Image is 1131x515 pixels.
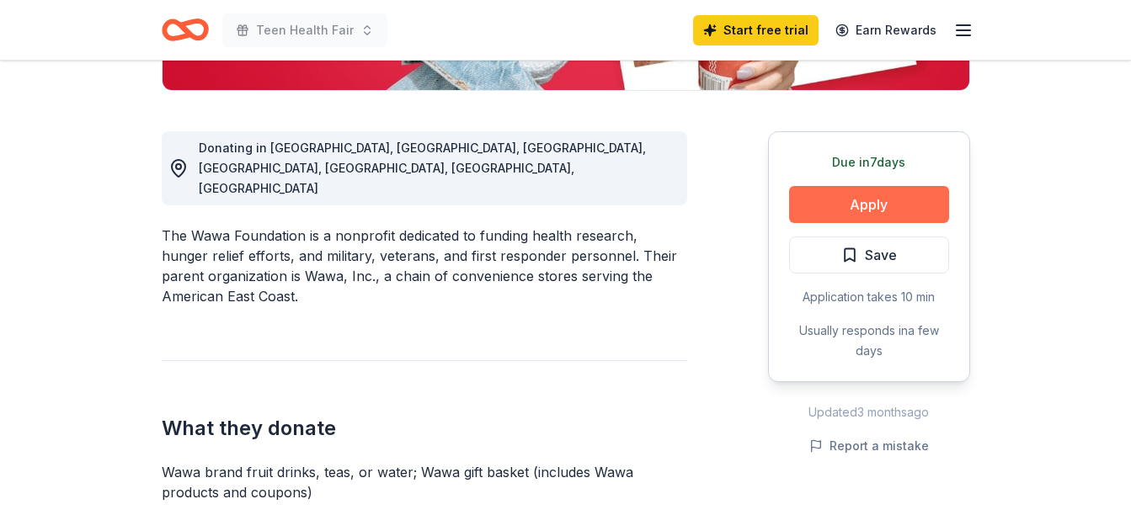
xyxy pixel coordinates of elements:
[162,226,687,306] div: The Wawa Foundation is a nonprofit dedicated to funding health research, hunger relief efforts, a...
[865,244,897,266] span: Save
[693,15,819,45] a: Start free trial
[162,462,687,502] div: Wawa brand fruit drinks, teas, or water; Wawa gift basket (includes Wawa products and coupons)
[222,13,387,47] button: Teen Health Fair
[809,436,929,456] button: Report a mistake
[789,186,949,223] button: Apply
[825,15,947,45] a: Earn Rewards
[789,236,949,273] button: Save
[162,415,687,442] h2: What they donate
[162,10,209,50] a: Home
[789,152,949,173] div: Due in 7 days
[256,20,354,40] span: Teen Health Fair
[789,321,949,361] div: Usually responds in a few days
[789,287,949,307] div: Application takes 10 min
[768,402,970,422] div: Updated 3 months ago
[199,141,646,195] span: Donating in [GEOGRAPHIC_DATA], [GEOGRAPHIC_DATA], [GEOGRAPHIC_DATA], [GEOGRAPHIC_DATA], [GEOGRAPH...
